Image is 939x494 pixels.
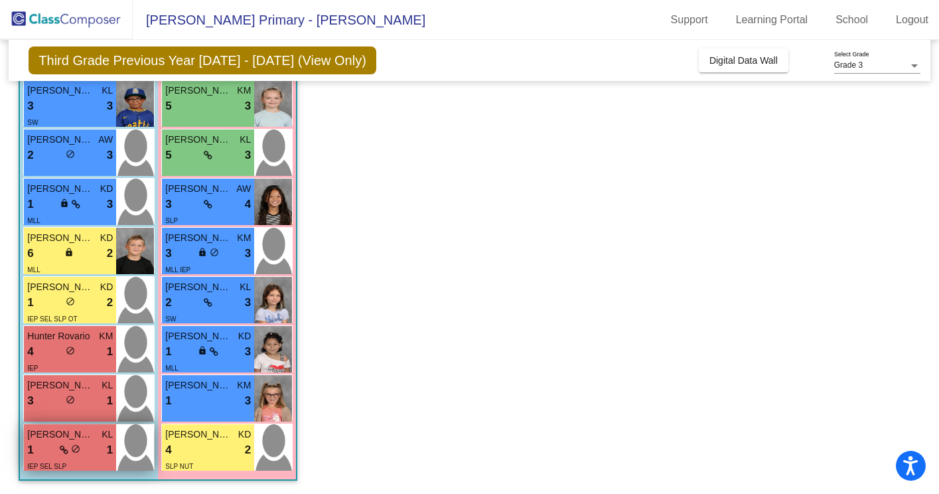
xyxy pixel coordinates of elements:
[27,365,38,372] span: IEP
[245,294,251,311] span: 3
[27,245,33,262] span: 6
[245,245,251,262] span: 3
[165,266,190,274] span: MLL IEP
[133,9,425,31] span: [PERSON_NAME] Primary - [PERSON_NAME]
[237,378,251,392] span: KM
[165,343,171,361] span: 1
[100,231,113,245] span: KD
[240,280,251,294] span: KL
[725,9,819,31] a: Learning Portal
[107,147,113,164] span: 3
[66,346,75,355] span: do_not_disturb_alt
[198,248,207,257] span: lock
[165,196,171,213] span: 3
[100,182,113,196] span: KD
[165,98,171,115] span: 5
[98,133,113,147] span: AW
[99,329,113,343] span: KM
[66,297,75,306] span: do_not_disturb_alt
[27,217,40,224] span: MLL
[102,84,113,98] span: KL
[107,98,113,115] span: 3
[107,343,113,361] span: 1
[709,55,778,66] span: Digital Data Wall
[825,9,879,31] a: School
[27,378,94,392] span: [PERSON_NAME]
[165,463,193,470] span: SLP NUT
[66,149,75,159] span: do_not_disturb_alt
[27,442,33,459] span: 1
[27,463,66,470] span: IEP SEL SLP
[165,294,171,311] span: 2
[27,119,38,126] span: SW
[245,392,251,410] span: 3
[107,294,113,311] span: 2
[165,428,232,442] span: [PERSON_NAME]
[210,248,219,257] span: do_not_disturb_alt
[660,9,719,31] a: Support
[27,294,33,311] span: 1
[27,147,33,164] span: 2
[834,60,863,70] span: Grade 3
[27,182,94,196] span: [PERSON_NAME]
[236,182,251,196] span: AW
[27,266,40,274] span: MLL
[29,46,376,74] span: Third Grade Previous Year [DATE] - [DATE] (View Only)
[699,48,788,72] button: Digital Data Wall
[245,442,251,459] span: 2
[165,231,232,245] span: [PERSON_NAME]
[64,248,74,257] span: lock
[165,217,178,224] span: SLP
[245,196,251,213] span: 4
[27,231,94,245] span: [PERSON_NAME]
[165,245,171,262] span: 3
[100,280,113,294] span: KD
[27,98,33,115] span: 3
[240,133,251,147] span: KL
[165,365,178,372] span: MLL
[27,343,33,361] span: 4
[71,444,80,453] span: do_not_disturb_alt
[66,395,75,404] span: do_not_disturb_alt
[107,245,113,262] span: 2
[238,428,251,442] span: KD
[27,315,77,323] span: IEP SEL SLP OT
[238,329,251,343] span: KD
[237,84,251,98] span: KM
[27,329,94,343] span: Hunter Rovario
[165,133,232,147] span: [PERSON_NAME]
[237,231,251,245] span: KM
[165,280,232,294] span: [PERSON_NAME] [PERSON_NAME]
[102,428,113,442] span: KL
[165,315,176,323] span: SW
[165,147,171,164] span: 5
[102,378,113,392] span: KL
[165,329,232,343] span: [PERSON_NAME] de La [PERSON_NAME]
[885,9,939,31] a: Logout
[165,182,232,196] span: [PERSON_NAME]
[245,147,251,164] span: 3
[107,442,113,459] span: 1
[27,133,94,147] span: [PERSON_NAME]
[165,392,171,410] span: 1
[107,196,113,213] span: 3
[245,343,251,361] span: 3
[107,392,113,410] span: 1
[198,346,207,355] span: lock
[165,378,232,392] span: [PERSON_NAME]
[245,98,251,115] span: 3
[27,392,33,410] span: 3
[27,280,94,294] span: [PERSON_NAME]
[27,84,94,98] span: [PERSON_NAME]
[60,199,69,208] span: lock
[165,442,171,459] span: 4
[27,196,33,213] span: 1
[27,428,94,442] span: [PERSON_NAME] [PERSON_NAME]
[165,84,232,98] span: [PERSON_NAME]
